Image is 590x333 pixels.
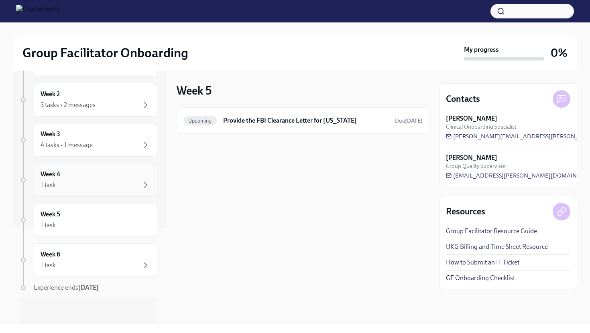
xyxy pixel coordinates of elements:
[19,203,157,237] a: Week 51 task
[395,117,423,125] span: September 16th, 2025 09:00
[41,130,60,139] h6: Week 3
[446,93,480,105] h4: Contacts
[551,46,568,60] h3: 0%
[41,170,60,179] h6: Week 4
[183,114,423,127] a: UpcomingProvide the FBI Clearance Letter for [US_STATE]Due[DATE]
[41,250,60,259] h6: Week 6
[19,123,157,157] a: Week 34 tasks • 1 message
[446,153,497,162] strong: [PERSON_NAME]
[41,90,60,99] h6: Week 2
[446,114,497,123] strong: [PERSON_NAME]
[19,243,157,277] a: Week 61 task
[446,162,506,170] span: Group Quality Supervisor
[41,210,60,219] h6: Week 5
[446,206,485,218] h4: Resources
[405,117,423,124] strong: [DATE]
[34,284,99,291] span: Experience ends
[78,284,99,291] strong: [DATE]
[41,141,93,149] div: 4 tasks • 1 message
[446,274,515,283] a: GF Onboarding Checklist
[446,227,537,236] a: Group Facilitator Resource Guide
[19,83,157,117] a: Week 23 tasks • 2 messages
[22,45,188,61] h2: Group Facilitator Onboarding
[395,117,423,124] span: Due
[41,101,96,109] div: 3 tasks • 2 messages
[446,258,519,267] a: How to Submit an IT Ticket
[177,83,212,98] h3: Week 5
[16,5,61,18] img: CharlieHealth
[446,242,548,251] a: UKG Billing and Time Sheet Resource
[183,118,217,124] span: Upcoming
[446,123,517,131] span: Clinical Onboarding Specialist
[464,45,498,54] strong: My progress
[19,163,157,197] a: Week 41 task
[223,116,389,125] h6: Provide the FBI Clearance Letter for [US_STATE]
[41,181,56,190] div: 1 task
[41,221,56,230] div: 1 task
[41,261,56,270] div: 1 task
